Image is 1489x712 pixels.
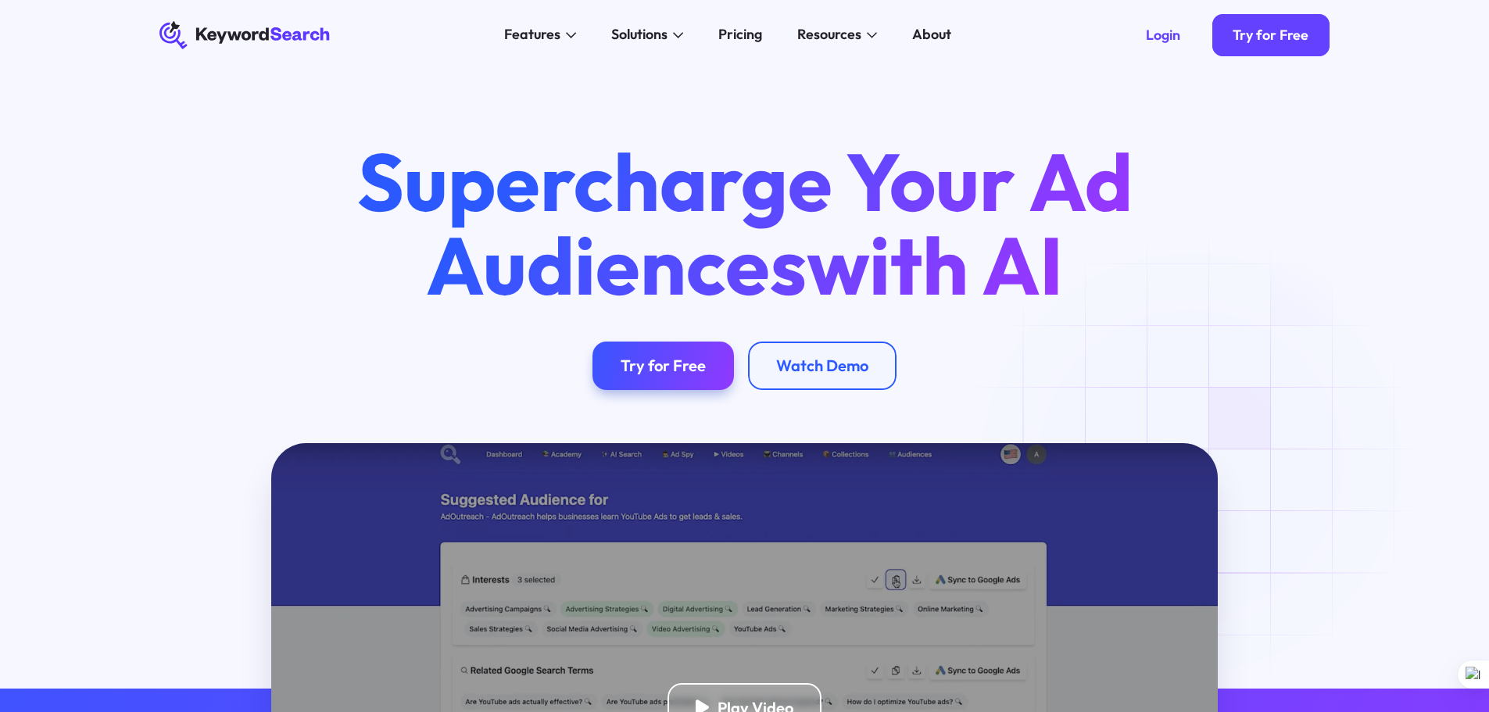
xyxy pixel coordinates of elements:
[1233,27,1308,44] div: Try for Free
[504,24,560,45] div: Features
[797,24,861,45] div: Resources
[611,24,668,45] div: Solutions
[592,342,734,391] a: Try for Free
[807,214,1063,316] span: with AI
[708,21,773,49] a: Pricing
[902,21,962,49] a: About
[1146,27,1180,44] div: Login
[324,140,1165,306] h1: Supercharge Your Ad Audiences
[621,356,706,375] div: Try for Free
[718,24,762,45] div: Pricing
[776,356,868,375] div: Watch Demo
[1125,14,1201,56] a: Login
[912,24,951,45] div: About
[1212,14,1330,56] a: Try for Free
